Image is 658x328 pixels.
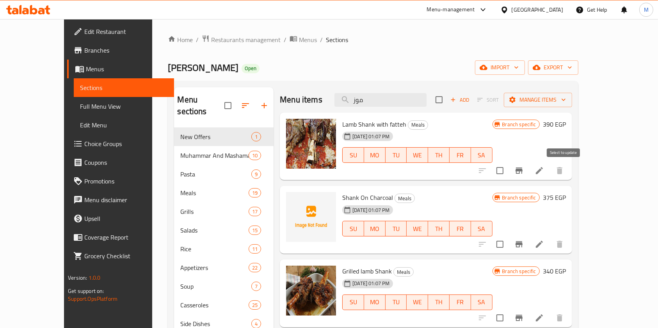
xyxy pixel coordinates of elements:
[510,95,566,105] span: Manage items
[286,192,336,242] img: Shank On Charcoal
[471,294,493,310] button: SA
[447,94,472,106] span: Add item
[492,236,508,252] span: Select to update
[550,161,569,180] button: delete
[177,94,224,117] h2: Menu sections
[326,35,348,44] span: Sections
[67,190,174,209] a: Menu disclaimer
[346,296,361,308] span: SU
[408,120,428,129] span: Meals
[320,35,323,44] li: /
[80,102,168,111] span: Full Menu View
[249,226,261,235] div: items
[453,150,468,161] span: FR
[84,158,168,167] span: Coupons
[74,97,174,116] a: Full Menu View
[67,209,174,228] a: Upsell
[174,258,274,277] div: Appetizers22
[180,151,249,160] span: Muhammar And Mashamar
[510,235,528,254] button: Branch-specific-item
[249,188,261,198] div: items
[447,94,472,106] button: Add
[512,5,563,14] div: [GEOGRAPHIC_DATA]
[342,265,392,277] span: Grilled lamb Shank
[394,268,413,277] span: Meals
[510,309,528,327] button: Branch-specific-item
[196,35,199,44] li: /
[492,310,508,326] span: Select to update
[449,95,470,104] span: Add
[499,268,539,275] span: Branch specific
[550,309,569,327] button: delete
[249,208,261,215] span: 17
[180,282,251,291] span: Soup
[180,132,251,141] div: New Offers
[180,169,251,179] div: Pasta
[68,273,87,283] span: Version:
[174,146,274,165] div: Muhammar And Mashamar10
[395,194,414,203] span: Meals
[334,93,427,107] input: search
[89,273,101,283] span: 1.0.0
[74,116,174,134] a: Edit Menu
[528,60,578,75] button: export
[453,223,468,235] span: FR
[252,283,261,290] span: 7
[472,94,504,106] span: Select section first
[67,247,174,265] a: Grocery Checklist
[410,296,425,308] span: WE
[80,120,168,130] span: Edit Menu
[349,206,393,214] span: [DATE] 01:07 PM
[431,223,446,235] span: TH
[431,92,447,108] span: Select section
[407,147,428,163] button: WE
[236,96,255,115] span: Sort sections
[180,300,249,310] span: Casseroles
[174,127,274,146] div: New Offers1
[389,296,404,308] span: TU
[174,202,274,221] div: Grills17
[180,226,249,235] span: Salads
[342,192,393,203] span: Shank On Charcoal
[386,147,407,163] button: TU
[474,150,489,161] span: SA
[249,189,261,197] span: 19
[428,147,450,163] button: TH
[180,207,249,216] div: Grills
[346,223,361,235] span: SU
[252,133,261,141] span: 1
[174,221,274,240] div: Salads15
[431,150,446,161] span: TH
[168,35,578,45] nav: breadcrumb
[407,221,428,236] button: WE
[453,296,468,308] span: FR
[74,78,174,97] a: Sections
[84,214,168,223] span: Upsell
[364,294,386,310] button: MO
[180,188,249,198] span: Meals
[84,46,168,55] span: Branches
[346,150,361,161] span: SU
[450,147,471,163] button: FR
[510,161,528,180] button: Branch-specific-item
[180,244,249,254] span: Rice
[249,263,261,272] div: items
[410,150,425,161] span: WE
[342,118,406,130] span: Lamb Shank with fatteh
[174,240,274,258] div: Rice11
[342,221,364,236] button: SU
[280,94,322,106] h2: Menu items
[474,223,489,235] span: SA
[349,280,393,287] span: [DATE] 01:07 PM
[249,245,261,253] span: 11
[543,266,566,277] h6: 340 EGP
[386,294,407,310] button: TU
[342,147,364,163] button: SU
[168,59,238,76] span: [PERSON_NAME]
[84,176,168,186] span: Promotions
[68,286,104,296] span: Get support on:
